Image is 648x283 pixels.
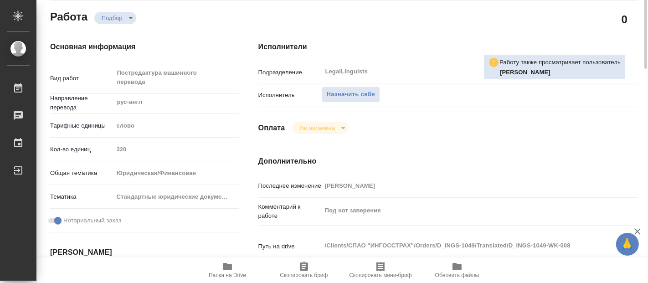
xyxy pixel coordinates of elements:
p: Тарифные единицы [50,121,113,130]
div: Стандартные юридические документы, договоры, уставы [113,189,239,205]
p: Тематика [50,192,113,201]
p: Исполнитель [258,91,322,100]
div: Подбор [292,122,348,134]
h2: 0 [622,11,627,27]
button: Назначить себя [322,87,380,103]
h4: Исполнители [258,41,638,52]
p: Кол-во единиц [50,145,113,154]
h4: Дополнительно [258,156,638,167]
h4: [PERSON_NAME] [50,247,222,258]
span: 🙏 [620,235,635,254]
p: Путь на drive [258,242,322,251]
button: Скопировать бриф [266,257,342,283]
button: Подбор [99,14,125,22]
div: слово [113,118,239,134]
button: 🙏 [616,233,639,256]
h4: Оплата [258,123,285,134]
p: Направление перевода [50,94,113,112]
button: Не оплачена [297,124,337,132]
h2: Работа [50,8,87,24]
p: Вид работ [50,74,113,83]
p: Подразделение [258,68,322,77]
textarea: Под нот заверение [322,203,607,218]
button: Обновить файлы [419,257,495,283]
span: Нотариальный заказ [63,216,121,225]
p: Общая тематика [50,169,113,178]
button: Скопировать мини-бриф [342,257,419,283]
input: Пустое поле [113,143,239,156]
p: Последнее изменение [258,181,322,190]
input: Пустое поле [322,179,607,192]
textarea: /Clients/СПАО "ИНГОССТРАХ"/Orders/D_INGS-1049/Translated/D_INGS-1049-WK-008 [322,238,607,253]
span: Обновить файлы [435,272,479,278]
span: Скопировать мини-бриф [349,272,411,278]
h4: Основная информация [50,41,222,52]
span: Скопировать бриф [280,272,328,278]
button: Папка на Drive [189,257,266,283]
p: Работу также просматривает пользователь [499,58,621,67]
span: Папка на Drive [209,272,246,278]
div: Юридическая/Финансовая [113,165,239,181]
span: Назначить себя [327,89,375,100]
p: Комментарий к работе [258,202,322,221]
div: Подбор [94,12,136,24]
